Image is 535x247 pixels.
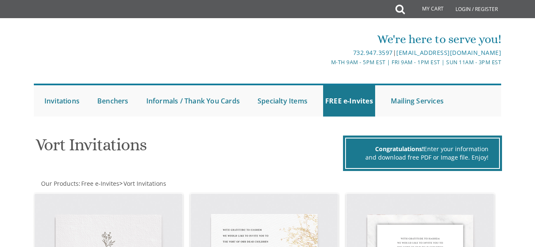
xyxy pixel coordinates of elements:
[123,179,166,187] a: Vort Invitations
[404,1,450,18] a: My Cart
[95,85,131,117] a: Benchers
[255,85,310,117] a: Specialty Items
[353,49,393,57] a: 732.947.3597
[144,85,242,117] a: Informals / Thank You Cards
[389,85,446,117] a: Mailing Services
[190,48,501,58] div: |
[40,179,79,187] a: Our Products
[375,145,424,153] span: Congratulations!
[396,49,501,57] a: [EMAIL_ADDRESS][DOMAIN_NAME]
[323,85,375,117] a: FREE e-Invites
[81,179,119,187] span: Free e-Invites
[190,58,501,67] div: M-Th 9am - 5pm EST | Fri 9am - 1pm EST | Sun 11am - 3pm EST
[190,31,501,48] div: We're here to serve you!
[36,136,341,160] h1: Vort Invitations
[42,85,82,117] a: Invitations
[119,179,166,187] span: >
[357,153,488,162] div: and download free PDF or Image file. Enjoy!
[80,179,119,187] a: Free e-Invites
[357,145,488,153] div: Enter your information
[34,179,268,188] div: :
